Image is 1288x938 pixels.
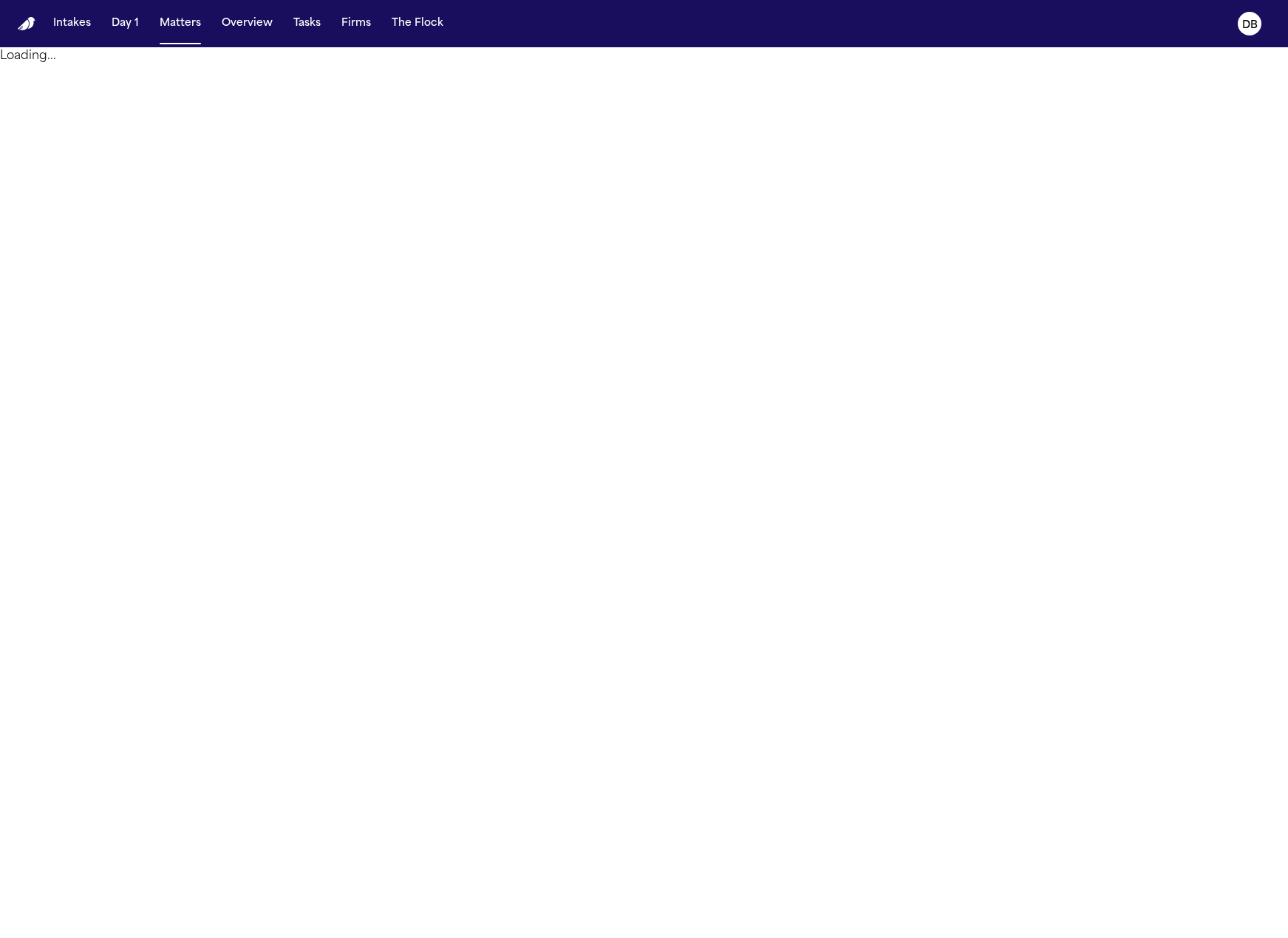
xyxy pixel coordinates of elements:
button: Intakes [47,10,97,37]
button: Firms [335,10,377,37]
button: The Flock [386,10,449,37]
a: Home [18,17,35,31]
button: Overview [216,10,279,37]
img: Finch Logo [18,17,35,31]
button: Tasks [287,10,327,37]
button: Matters [154,10,207,37]
button: Day 1 [106,10,145,37]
